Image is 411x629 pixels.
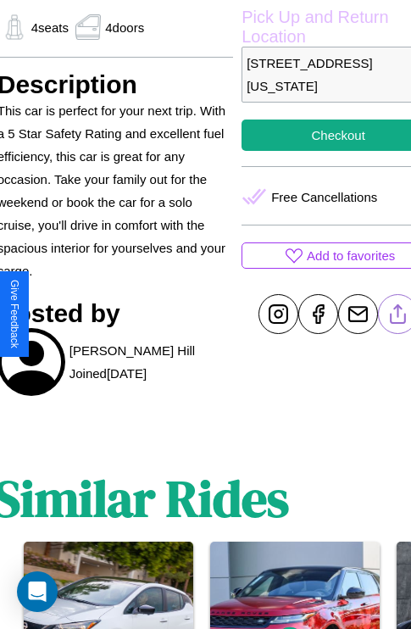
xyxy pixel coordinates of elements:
[17,571,58,612] div: Open Intercom Messenger
[8,280,20,348] div: Give Feedback
[31,16,69,39] p: 4 seats
[71,14,105,40] img: gas
[105,16,144,39] p: 4 doors
[69,339,195,362] p: [PERSON_NAME] Hill
[271,186,377,209] p: Free Cancellations
[307,244,395,267] p: Add to favorites
[69,362,147,385] p: Joined [DATE]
